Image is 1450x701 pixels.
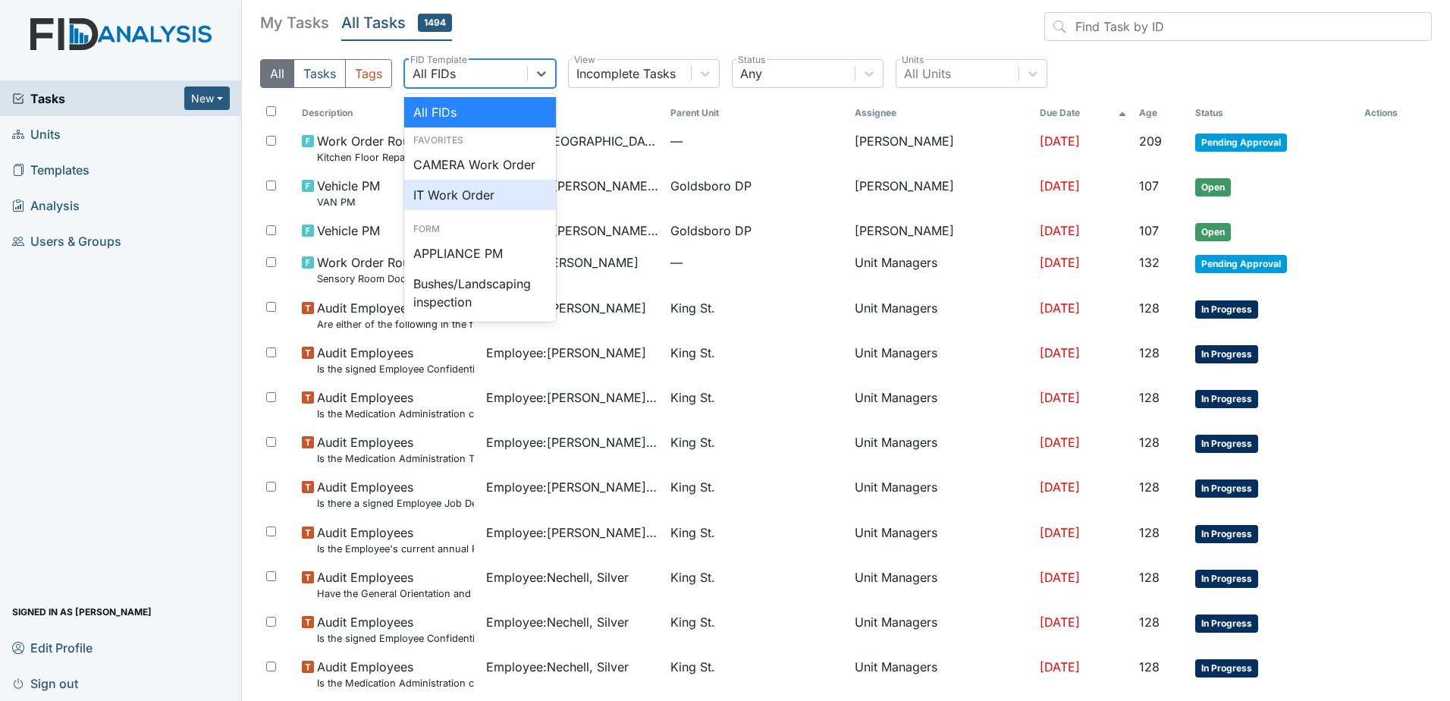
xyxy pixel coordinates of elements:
[670,613,715,631] span: King St.
[1139,659,1160,674] span: 128
[404,222,556,236] div: Form
[486,433,658,451] span: Employee : [PERSON_NAME], Uniququa
[317,523,474,556] span: Audit Employees Is the Employee's current annual Performance Evaluation on file?
[670,253,843,272] span: —
[1040,178,1080,193] span: [DATE]
[670,568,715,586] span: King St.
[317,407,474,421] small: Is the Medication Administration certificate found in the file?
[317,253,430,286] span: Work Order Routine Sensory Room Door
[1139,615,1160,630] span: 128
[664,100,849,126] th: Toggle SortBy
[317,451,474,466] small: Is the Medication Administration Test and 2 observation checklist (hire after 10/07) found in the...
[404,180,556,210] div: IT Work Order
[12,671,78,695] span: Sign out
[317,676,474,690] small: Is the Medication Administration certificate found in the file?
[1189,100,1357,126] th: Toggle SortBy
[1139,390,1160,405] span: 128
[418,14,452,32] span: 1494
[1195,255,1287,273] span: Pending Approval
[849,562,1033,607] td: Unit Managers
[317,586,474,601] small: Have the General Orientation and ICF Orientation forms been completed?
[1195,435,1258,453] span: In Progress
[293,59,346,88] button: Tasks
[404,317,556,347] div: CAMERA Work Order
[1139,345,1160,360] span: 128
[404,238,556,269] div: APPLIANCE PM
[1139,134,1162,149] span: 209
[670,299,715,317] span: King St.
[1195,570,1258,588] span: In Progress
[1195,479,1258,498] span: In Progress
[12,90,184,108] a: Tasks
[486,299,646,317] span: Employee : [PERSON_NAME]
[317,613,474,646] span: Audit Employees Is the signed Employee Confidentiality Agreement in the file (HIPPA)?
[1040,570,1080,585] span: [DATE]
[670,478,715,496] span: King St.
[1139,255,1160,270] span: 132
[184,86,230,110] button: New
[296,100,480,126] th: Toggle SortBy
[1139,479,1160,495] span: 128
[404,97,556,127] div: All FIDs
[404,149,556,180] div: CAMERA Work Order
[670,177,752,195] span: Goldsboro DP
[413,64,456,83] div: All FIDs
[317,478,474,511] span: Audit Employees Is there a signed Employee Job Description in the file for the employee's current...
[1040,345,1080,360] span: [DATE]
[1139,525,1160,540] span: 128
[670,222,752,240] span: Goldsboro DP
[317,658,474,690] span: Audit Employees Is the Medication Administration certificate found in the file?
[849,472,1033,517] td: Unit Managers
[904,64,951,83] div: All Units
[317,177,380,209] span: Vehicle PM VAN PM
[1040,255,1080,270] span: [DATE]
[849,293,1033,338] td: Unit Managers
[1040,390,1080,405] span: [DATE]
[345,59,392,88] button: Tags
[1040,134,1080,149] span: [DATE]
[1195,300,1258,319] span: In Progress
[486,523,658,542] span: Employee : [PERSON_NAME], Uniququa
[486,568,629,586] span: Employee : Nechell, Silver
[849,215,1033,247] td: [PERSON_NAME]
[576,64,676,83] div: Incomplete Tasks
[670,658,715,676] span: King St.
[486,658,629,676] span: Employee : Nechell, Silver
[12,600,152,624] span: Signed in as [PERSON_NAME]
[486,222,658,240] span: Asset : 2012 [PERSON_NAME] 07541
[849,652,1033,696] td: Unit Managers
[1139,223,1159,238] span: 107
[260,59,294,88] button: All
[317,568,474,601] span: Audit Employees Have the General Orientation and ICF Orientation forms been completed?
[317,433,474,466] span: Audit Employees Is the Medication Administration Test and 2 observation checklist (hire after 10/...
[317,317,474,332] small: Are either of the following in the file? "Consumer Report Release Forms" and the "MVR Disclosure ...
[1195,178,1231,196] span: Open
[266,106,276,116] input: Toggle All Rows Selected
[12,193,80,217] span: Analysis
[317,299,474,332] span: Audit Employees Are either of the following in the file? "Consumer Report Release Forms" and the ...
[317,222,380,240] span: Vehicle PM
[1139,435,1160,450] span: 128
[12,636,93,659] span: Edit Profile
[849,607,1033,652] td: Unit Managers
[670,132,843,150] span: —
[486,132,658,150] span: Location : [GEOGRAPHIC_DATA]
[670,388,715,407] span: King St.
[1195,345,1258,363] span: In Progress
[1040,300,1080,316] span: [DATE]
[1195,390,1258,408] span: In Progress
[404,269,556,317] div: Bushes/Landscaping inspection
[849,126,1033,171] td: [PERSON_NAME]
[317,195,380,209] small: VAN PM
[317,496,474,511] small: Is there a signed Employee Job Description in the file for the employee's current position?
[12,229,121,253] span: Users & Groups
[1040,435,1080,450] span: [DATE]
[1195,659,1258,677] span: In Progress
[12,158,89,181] span: Templates
[317,362,474,376] small: Is the signed Employee Confidentiality Agreement in the file (HIPPA)?
[849,100,1033,126] th: Assignee
[1133,100,1190,126] th: Toggle SortBy
[341,12,452,33] h5: All Tasks
[404,134,556,147] div: Favorites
